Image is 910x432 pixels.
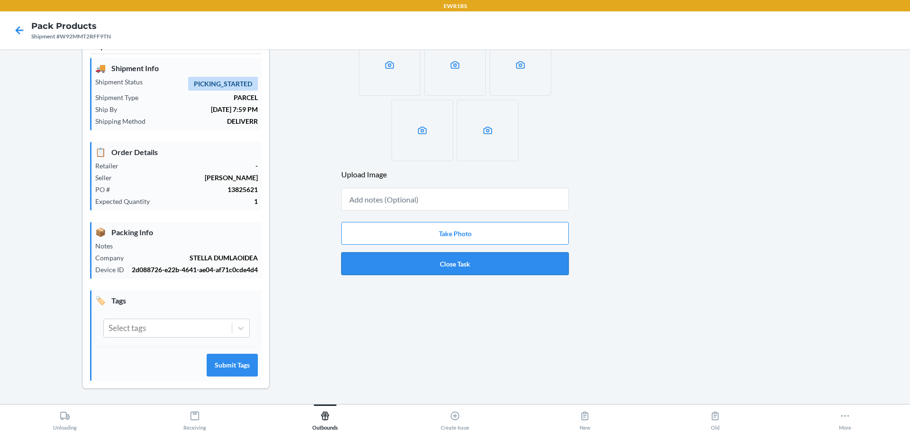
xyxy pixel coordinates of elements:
button: Outbounds [260,404,390,431]
p: Packing Info [95,226,258,239]
p: DELIVERR [153,116,258,126]
p: Expected Quantity [95,196,157,206]
input: Add notes (Optional) [341,188,569,211]
p: Company [95,253,131,263]
button: More [780,404,910,431]
p: 2d088726-e22b-4641-ae04-af71c0cde4d4 [132,265,258,275]
div: More [839,407,851,431]
span: 🚚 [95,62,106,74]
div: Old [710,407,720,431]
button: Take Photo [341,222,569,245]
p: Shipment Type [95,92,146,102]
div: Create Issue [441,407,469,431]
p: Ship By [95,104,125,114]
p: PO # [95,184,118,194]
button: Submit Tags [207,354,258,377]
p: EWR1RS [444,2,467,10]
span: PICKING_STARTED [188,77,258,91]
p: [PERSON_NAME] [119,173,258,183]
h4: Pack Products [31,20,111,32]
header: Upload Image [341,169,569,180]
p: Retailer [95,161,126,171]
p: Shipping Method [95,116,153,126]
p: Shipment Info [95,62,258,74]
p: PARCEL [146,92,258,102]
p: Shipment Status [95,77,150,87]
p: - [126,161,258,171]
p: Seller [95,173,119,183]
div: Outbounds [312,407,338,431]
button: New [520,404,650,431]
p: [DATE] 7:59 PM [125,104,258,114]
p: Notes [95,241,120,251]
button: Close Task [341,252,569,275]
p: Order Details [95,146,258,158]
p: Device ID [95,265,132,275]
div: Receiving [183,407,206,431]
button: Old [650,404,780,431]
div: Unloading [53,407,77,431]
p: STELLA DUMLAOIDEA [131,253,258,263]
button: Create Issue [390,404,520,431]
span: 🏷️ [95,294,106,307]
p: Tags [95,294,258,307]
div: Shipment #W92MMT2RFF9TN [31,32,111,41]
div: New [580,407,591,431]
p: 1 [157,196,258,206]
button: Receiving [130,404,260,431]
span: 📋 [95,146,106,158]
div: Select tags [109,322,146,334]
span: 📦 [95,226,106,239]
p: 13825621 [118,184,258,194]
